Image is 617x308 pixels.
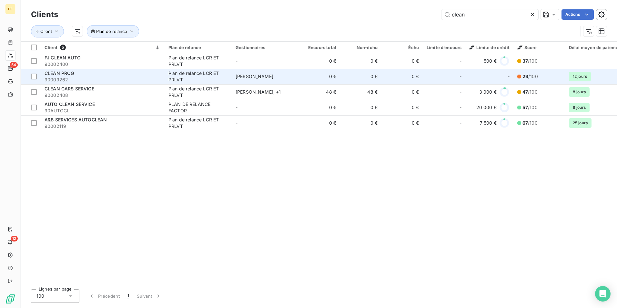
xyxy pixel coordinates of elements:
[381,115,423,131] td: 0 €
[522,58,538,64] span: /100
[45,92,161,98] span: 90002408
[299,115,340,131] td: 0 €
[133,289,166,303] button: Suivant
[522,120,538,126] span: /100
[460,104,461,111] span: -
[127,293,129,299] span: 1
[381,84,423,100] td: 0 €
[522,89,538,95] span: /100
[460,73,461,80] span: -
[45,101,95,107] span: AUTO CLEAN SERVICE
[45,86,94,91] span: CLEAN CARS SERVICE
[303,45,336,50] div: Encours total
[85,289,124,303] button: Précédent
[441,9,538,20] input: Rechercher
[522,58,528,64] span: 37
[569,72,591,81] span: 12 jours
[299,53,340,69] td: 0 €
[385,45,419,50] div: Échu
[87,25,139,37] button: Plan de relance
[460,89,461,95] span: -
[569,103,590,112] span: 8 jours
[40,29,52,34] span: Client
[480,120,497,126] span: 7 500 €
[236,105,238,110] span: -
[381,69,423,84] td: 0 €
[469,45,509,50] span: Limite de crédit
[168,55,228,67] div: Plan de relance LCR ET PRLVT
[5,63,15,74] a: 54
[236,74,273,79] span: [PERSON_NAME]
[236,58,238,64] span: -
[522,120,528,126] span: 67
[508,73,510,80] span: -
[522,105,528,110] span: 57
[595,286,611,302] div: Open Intercom Messenger
[522,104,538,111] span: /100
[522,73,538,80] span: /100
[569,87,590,97] span: 8 jours
[45,55,81,60] span: FJ CLEAN AUTO
[460,120,461,126] span: -
[476,104,497,111] span: 20 000 €
[60,45,66,50] span: 5
[344,45,378,50] div: Non-échu
[31,25,64,37] button: Client
[168,86,228,98] div: Plan de relance LCR ET PRLVT
[168,117,228,129] div: Plan de relance LCR ET PRLVT
[340,115,381,131] td: 0 €
[45,123,161,129] span: 90002119
[381,53,423,69] td: 0 €
[45,61,161,67] span: 90002400
[299,100,340,115] td: 0 €
[45,117,107,122] span: A&B SERVICES AUTOCLEAN
[31,9,58,20] h3: Clients
[11,236,18,241] span: 12
[427,45,461,50] div: Limite d’encours
[236,89,295,95] div: [PERSON_NAME] , + 1
[236,120,238,126] span: -
[460,58,461,64] span: -
[479,89,497,95] span: 3 000 €
[340,69,381,84] td: 0 €
[561,9,594,20] button: Actions
[299,84,340,100] td: 48 €
[45,70,74,76] span: CLEAN PROG
[96,29,127,34] span: Plan de relance
[45,45,57,50] span: Client
[45,108,161,114] span: 90AUTOCL
[168,70,228,83] div: Plan de relance LCR ET PRLVT
[381,100,423,115] td: 0 €
[45,77,161,83] span: 90009262
[484,58,497,64] span: 500 €
[340,53,381,69] td: 0 €
[10,62,18,68] span: 54
[36,293,44,299] span: 100
[299,69,340,84] td: 0 €
[340,84,381,100] td: 48 €
[168,101,228,114] div: PLAN DE RELANCE FACTOR
[340,100,381,115] td: 0 €
[517,45,537,50] span: Score
[5,4,15,14] div: BF
[522,89,528,95] span: 47
[569,118,592,128] span: 25 jours
[522,74,528,79] span: 29
[168,45,228,50] div: Plan de relance
[124,289,133,303] button: 1
[236,45,295,50] div: Gestionnaires
[5,294,15,304] img: Logo LeanPay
